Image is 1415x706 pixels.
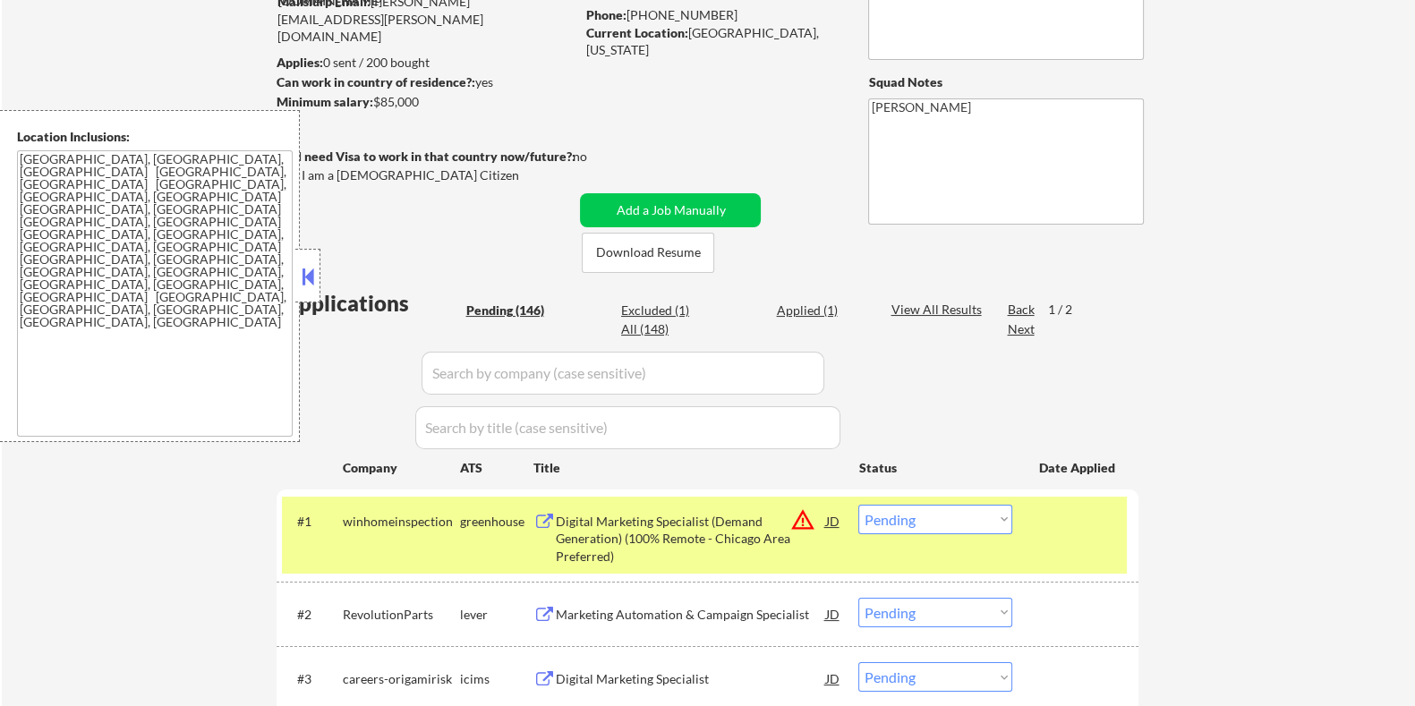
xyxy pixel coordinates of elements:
div: winhomeinspection [342,513,459,531]
div: Yes, I am a [DEMOGRAPHIC_DATA] Citizen [277,166,579,184]
strong: Minimum salary: [276,94,372,109]
strong: Will need Visa to work in that country now/future?: [277,149,575,164]
div: $85,000 [276,93,574,111]
div: 1 / 2 [1047,301,1088,319]
div: View All Results [891,301,986,319]
div: Next [1007,320,1036,338]
div: no [572,148,623,166]
div: Digital Marketing Specialist [555,670,825,688]
div: #2 [296,606,328,624]
strong: Can work in country of residence?: [276,74,474,89]
div: JD [823,505,841,537]
div: greenhouse [459,513,533,531]
div: Pending (146) [465,302,555,319]
button: Download Resume [582,233,714,273]
input: Search by title (case sensitive) [415,406,840,449]
strong: Phone: [585,7,626,22]
div: #3 [296,670,328,688]
div: Applied (1) [776,302,865,319]
div: All (148) [621,320,711,338]
div: Company [342,459,459,477]
div: JD [823,598,841,630]
div: icims [459,670,533,688]
div: Location Inclusions: [17,128,293,146]
div: Title [533,459,841,477]
div: [GEOGRAPHIC_DATA], [US_STATE] [585,24,839,59]
button: Add a Job Manually [580,193,761,227]
div: Digital Marketing Specialist (Demand Generation) (100% Remote - Chicago Area Preferred) [555,513,825,566]
div: yes [276,73,568,91]
button: warning_amber [789,507,814,532]
div: 0 sent / 200 bought [276,54,574,72]
div: Date Applied [1038,459,1117,477]
input: Search by company (case sensitive) [422,352,824,395]
div: lever [459,606,533,624]
div: Marketing Automation & Campaign Specialist [555,606,825,624]
div: [PHONE_NUMBER] [585,6,839,24]
div: Excluded (1) [621,302,711,319]
div: JD [823,662,841,694]
div: #1 [296,513,328,531]
strong: Current Location: [585,25,687,40]
div: Applications [282,293,459,314]
div: Back [1007,301,1036,319]
div: careers-origamirisk [342,670,459,688]
div: ATS [459,459,533,477]
div: RevolutionParts [342,606,459,624]
strong: Applies: [276,55,322,70]
div: Squad Notes [868,73,1144,91]
div: Status [858,451,1012,483]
